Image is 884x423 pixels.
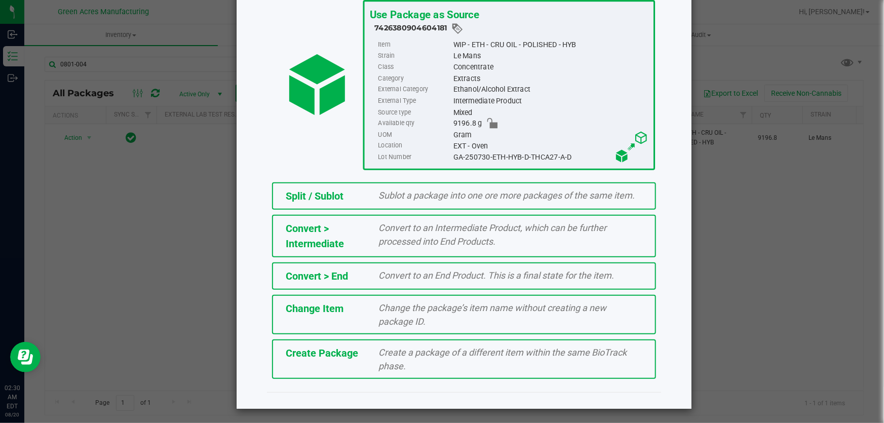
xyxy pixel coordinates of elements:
[453,151,648,163] div: GA-250730-ETH-HYB-D-THCA27-A-D
[378,50,451,61] label: Strain
[378,73,451,84] label: Category
[379,270,614,281] span: Convert to an End Product. This is a final state for the item.
[378,118,451,129] label: Available qty
[379,347,627,371] span: Create a package of a different item within the same BioTrack phase.
[378,151,451,163] label: Lot Number
[453,107,648,118] div: Mixed
[453,62,648,73] div: Concentrate
[453,50,648,61] div: Le Mans
[379,222,607,247] span: Convert to an Intermediate Product, which can be further processed into End Products.
[453,118,482,129] span: 9196.8 g
[286,190,343,202] span: Split / Sublot
[453,129,648,140] div: Gram
[378,95,451,106] label: External Type
[370,8,479,21] span: Use Package as Source
[286,270,348,282] span: Convert > End
[453,95,648,106] div: Intermediate Product
[379,302,607,327] span: Change the package’s item name without creating a new package ID.
[10,342,41,372] iframe: Resource center
[378,39,451,50] label: Item
[453,140,648,151] div: EXT - Oven
[378,129,451,140] label: UOM
[453,73,648,84] div: Extracts
[378,62,451,73] label: Class
[379,190,635,201] span: Sublot a package into one ore more packages of the same item.
[286,302,343,315] span: Change Item
[453,39,648,50] div: WIP - ETH - CRU OIL - POLISHED - HYB
[453,84,648,95] div: Ethanol/Alcohol Extract
[374,22,648,35] div: 7426380904604181
[286,222,344,250] span: Convert > Intermediate
[286,347,358,359] span: Create Package
[378,107,451,118] label: Source type
[378,84,451,95] label: External Category
[378,140,451,151] label: Location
